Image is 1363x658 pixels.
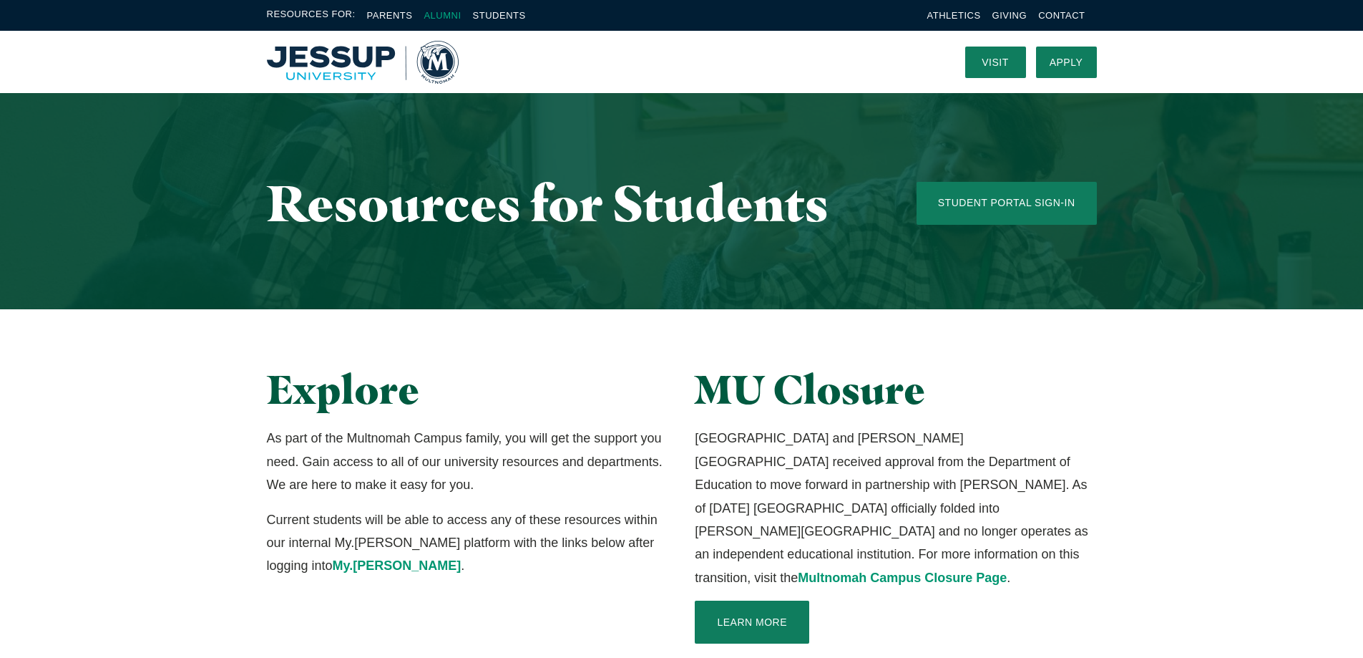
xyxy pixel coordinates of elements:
[267,367,668,412] h2: Explore
[927,10,981,21] a: Athletics
[267,41,459,84] img: Multnomah University Logo
[992,10,1027,21] a: Giving
[267,41,459,84] a: Home
[695,427,1096,589] p: [GEOGRAPHIC_DATA] and [PERSON_NAME][GEOGRAPHIC_DATA] received approval from the Department of Edu...
[267,508,668,578] p: Current students will be able to access any of these resources within our internal My.[PERSON_NAM...
[695,367,1096,412] h2: MU Closure
[695,601,809,644] a: Learn More
[424,10,461,21] a: Alumni
[1036,47,1097,78] a: Apply
[367,10,413,21] a: Parents
[965,47,1026,78] a: Visit
[473,10,526,21] a: Students
[1038,10,1085,21] a: Contact
[267,175,859,231] h1: Resources for Students
[267,427,668,496] p: As part of the Multnomah Campus family, you will get the support you need. Gain access to all of ...
[267,7,356,24] span: Resources For:
[333,558,461,573] a: My.[PERSON_NAME]
[917,182,1097,225] a: Student Portal Sign-In
[798,571,1007,585] a: Multnomah Campus Closure Page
